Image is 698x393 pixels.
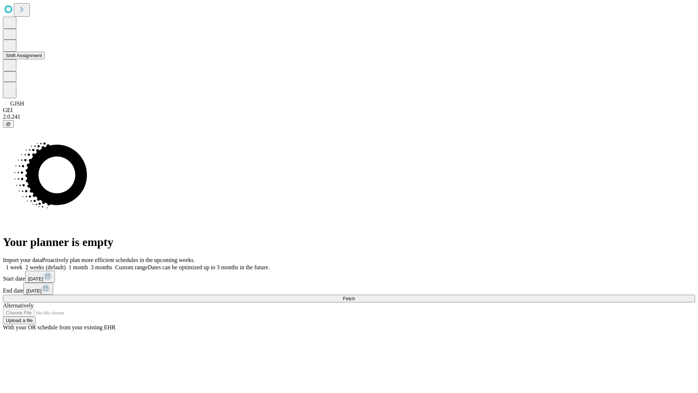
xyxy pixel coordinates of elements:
[3,271,695,283] div: Start date
[3,295,695,302] button: Fetch
[3,235,695,249] h1: Your planner is empty
[28,276,43,282] span: [DATE]
[3,302,33,309] span: Alternatively
[69,264,88,270] span: 1 month
[91,264,112,270] span: 3 months
[10,100,24,107] span: GJSH
[3,114,695,120] div: 2.0.241
[3,257,42,263] span: Import your data
[25,271,55,283] button: [DATE]
[3,107,695,114] div: GEI
[148,264,269,270] span: Dates can be optimized up to 3 months in the future.
[3,283,695,295] div: End date
[26,288,41,294] span: [DATE]
[115,264,148,270] span: Custom range
[23,283,53,295] button: [DATE]
[3,324,116,330] span: With your OR schedule from your existing EHR
[343,296,355,301] span: Fetch
[42,257,195,263] span: Proactively plan more efficient schedules in the upcoming weeks.
[3,120,14,128] button: @
[3,317,36,324] button: Upload a file
[3,52,45,59] button: Shift Assignment
[6,264,23,270] span: 1 week
[25,264,66,270] span: 2 weeks (default)
[6,121,11,127] span: @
